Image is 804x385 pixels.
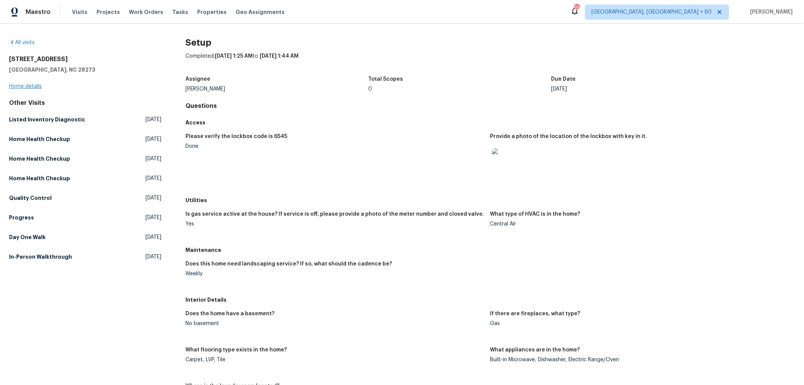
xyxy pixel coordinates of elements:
[72,8,87,16] span: Visits
[185,212,484,217] h5: Is gas service active at the house? If service is off, please provide a photo of the meter number...
[145,194,161,202] span: [DATE]
[185,134,287,139] h5: Please verify the lockbox code is 6545
[185,39,795,46] h2: Setup
[9,40,35,45] a: All visits
[185,86,368,92] div: [PERSON_NAME]
[185,144,484,149] div: Done
[574,5,579,12] div: 720
[9,152,161,166] a: Home Health Checkup[DATE]
[145,155,161,163] span: [DATE]
[368,86,551,92] div: 0
[96,8,120,16] span: Projects
[747,8,793,16] span: [PERSON_NAME]
[185,119,795,126] h5: Access
[9,99,161,107] div: Other Visits
[145,233,161,241] span: [DATE]
[9,194,52,202] h5: Quality Control
[9,175,70,182] h5: Home Health Checkup
[145,116,161,123] span: [DATE]
[145,253,161,261] span: [DATE]
[145,135,161,143] span: [DATE]
[9,253,72,261] h5: In-Person Walkthrough
[9,233,46,241] h5: Day One Walk
[9,214,34,221] h5: Progress
[185,52,795,72] div: Completed: to
[490,221,789,227] div: Central Air
[197,8,227,16] span: Properties
[172,9,188,15] span: Tasks
[145,214,161,221] span: [DATE]
[551,86,734,92] div: [DATE]
[9,113,161,126] a: Listed Inventory Diagnostic[DATE]
[9,116,85,123] h5: Listed Inventory Diagnostic
[9,211,161,224] a: Progress[DATE]
[9,191,161,205] a: Quality Control[DATE]
[185,347,287,353] h5: What flooring type exists in the home?
[185,246,795,254] h5: Maintenance
[145,175,161,182] span: [DATE]
[185,102,795,110] h4: Questions
[368,77,403,82] h5: Total Scopes
[185,77,210,82] h5: Assignee
[490,134,647,139] h5: Provide a photo of the location of the lockbox with key in it.
[9,250,161,264] a: In-Person Walkthrough[DATE]
[185,221,484,227] div: Yes
[185,321,484,326] div: No basement
[185,311,274,316] h5: Does the home have a basement?
[185,271,484,276] div: Weekly
[185,196,795,204] h5: Utilities
[236,8,285,16] span: Geo Assignments
[9,155,70,163] h5: Home Health Checkup
[129,8,163,16] span: Work Orders
[490,357,789,362] div: Built-in Microwave, Dishwasher, Electric Range/Oven
[260,54,299,59] span: [DATE] 1:44 AM
[490,212,580,217] h5: What type of HVAC is in the home?
[9,55,161,63] h2: [STREET_ADDRESS]
[9,230,161,244] a: Day One Walk[DATE]
[9,135,70,143] h5: Home Health Checkup
[9,132,161,146] a: Home Health Checkup[DATE]
[215,54,253,59] span: [DATE] 1:25 AM
[591,8,712,16] span: [GEOGRAPHIC_DATA], [GEOGRAPHIC_DATA] + 60
[26,8,51,16] span: Maestro
[185,261,392,267] h5: Does this home need landscaping service? If so, what should the cadence be?
[490,321,789,326] div: Gas
[551,77,576,82] h5: Due Date
[9,66,161,74] h5: [GEOGRAPHIC_DATA], NC 28273
[490,347,580,353] h5: What appliances are in the home?
[185,296,795,304] h5: Interior Details
[9,84,42,89] a: Home details
[490,311,580,316] h5: If there are fireplaces, what type?
[185,357,484,362] div: Carpet, LVP, Tile
[9,172,161,185] a: Home Health Checkup[DATE]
